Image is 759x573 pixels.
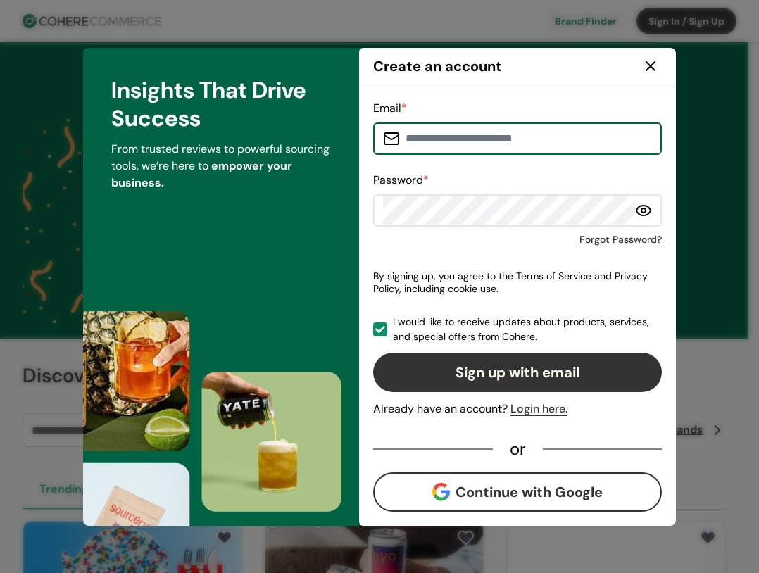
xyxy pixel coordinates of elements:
a: Forgot Password? [579,232,662,247]
div: Create an account [373,56,502,77]
div: or [493,443,543,455]
p: By signing up, you agree to the Terms of Service and Privacy Policy, including cookie use. [373,264,662,301]
div: Insights That Drive Success [111,76,331,132]
div: Already have an account? [373,401,662,417]
span: I would like to receive updates about products, services, and special offers from Cohere. [393,315,662,344]
div: Login here. [510,401,567,417]
p: From trusted reviews to powerful sourcing tools, we’re here to [111,141,331,191]
label: Email [373,101,407,115]
span: empower your business. [111,158,292,190]
label: Password [373,172,429,187]
button: Continue with Google [373,472,662,512]
button: Sign up with email [373,353,662,392]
